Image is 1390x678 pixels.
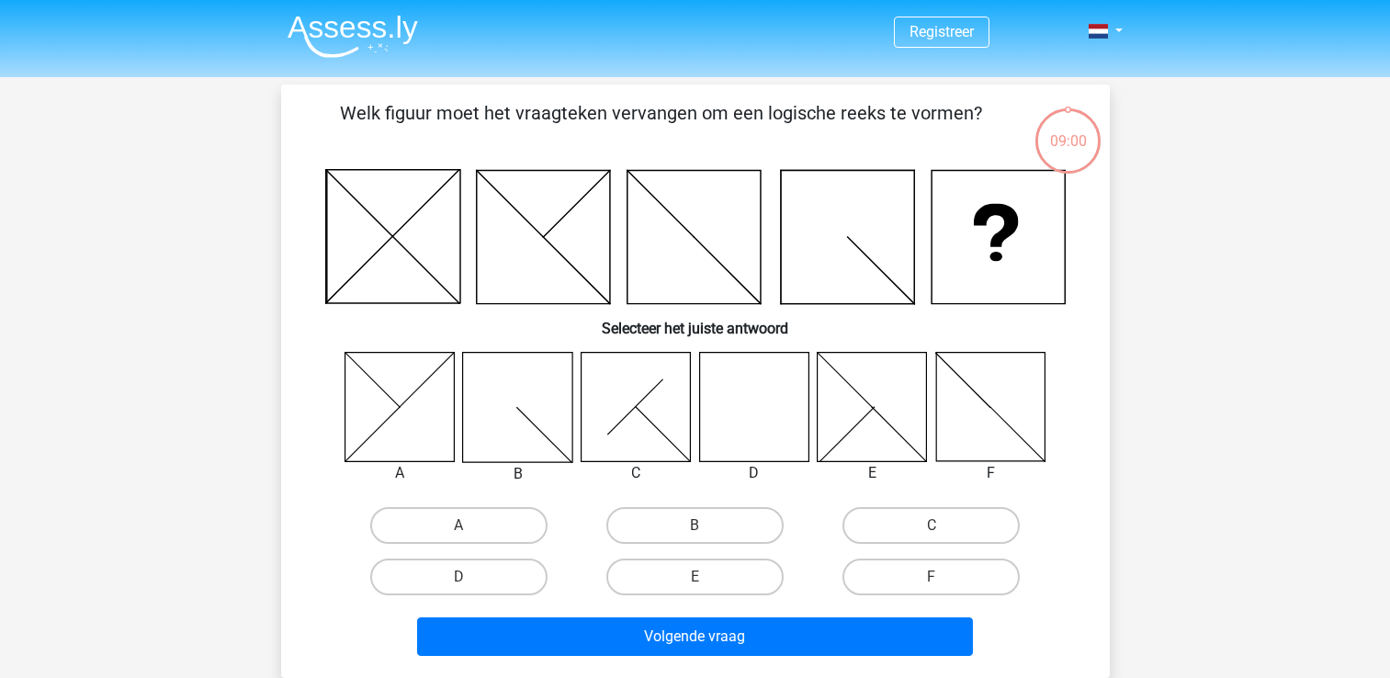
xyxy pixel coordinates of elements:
[448,463,587,485] div: B
[370,507,548,544] label: A
[311,99,1011,154] p: Welk figuur moet het vraagteken vervangen om een logische reeks te vormen?
[842,507,1020,544] label: C
[921,462,1060,484] div: F
[331,462,469,484] div: A
[803,462,942,484] div: E
[1034,107,1102,153] div: 09:00
[288,15,418,58] img: Assessly
[606,507,784,544] label: B
[842,559,1020,595] label: F
[606,559,784,595] label: E
[910,23,974,40] a: Registreer
[370,559,548,595] label: D
[567,462,706,484] div: C
[311,305,1080,337] h6: Selecteer het juiste antwoord
[417,617,973,656] button: Volgende vraag
[685,462,824,484] div: D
